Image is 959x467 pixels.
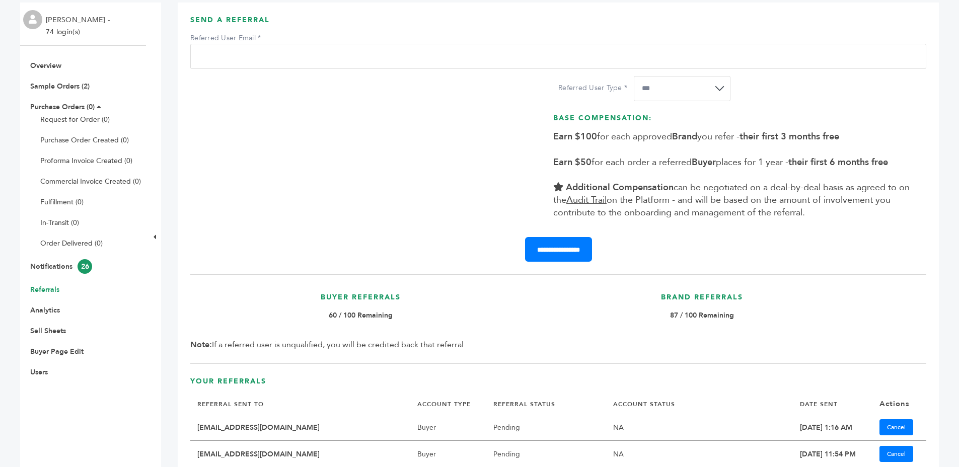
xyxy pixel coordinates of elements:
b: Buyer [692,156,716,169]
b: [EMAIL_ADDRESS][DOMAIN_NAME] [197,449,320,459]
a: Referrals [30,285,59,294]
label: Referred User Type [558,83,629,93]
a: [DATE] 11:54 PM [800,449,856,459]
a: Proforma Invoice Created (0) [40,156,132,166]
a: Cancel [879,446,913,462]
a: Sample Orders (2) [30,82,90,91]
a: Buyer [417,423,436,432]
a: Commercial Invoice Created (0) [40,177,141,186]
a: Purchase Order Created (0) [40,135,129,145]
b: Earn $100 [553,130,597,143]
span: If a referred user is unqualified, you will be credited back that referral [190,339,464,350]
b: Earn $50 [553,156,592,169]
a: Pending [493,449,520,459]
th: Actions [872,394,926,414]
b: Additional Compensation [566,181,674,194]
a: NA [613,449,624,459]
a: Analytics [30,305,60,315]
a: DATE SENT [800,400,838,408]
span: 26 [78,259,92,274]
b: their first 3 months free [740,130,839,143]
a: NA [613,423,624,432]
img: profile.png [23,10,42,29]
a: Buyer Page Edit [30,347,84,356]
a: Request for Order (0) [40,115,110,124]
b: 60 / 100 Remaining [329,310,393,320]
a: [DATE] 1:16 AM [800,423,852,432]
span: for each approved you refer - for each order a referred places for 1 year - can be negotiated on ... [553,130,910,219]
b: [EMAIL_ADDRESS][DOMAIN_NAME] [197,423,320,432]
b: Brand [672,130,697,143]
a: Purchase Orders (0) [30,102,95,112]
a: Sell Sheets [30,326,66,336]
b: their first 6 months free [788,156,888,169]
a: In-Transit (0) [40,218,79,227]
h3: Brand Referrals [537,292,868,310]
a: ACCOUNT TYPE [417,400,471,408]
a: REFERRAL STATUS [493,400,555,408]
a: ACCOUNT STATUS [613,400,675,408]
h3: Buyer Referrals [195,292,527,310]
h3: Send A Referral [190,15,926,33]
b: 87 / 100 Remaining [670,310,734,320]
a: Cancel [879,419,913,435]
b: Note: [190,339,212,350]
label: Referred User Email [190,33,261,43]
a: Buyer [417,449,436,459]
a: REFERRAL SENT TO [197,400,264,408]
a: Order Delivered (0) [40,239,103,248]
a: Overview [30,61,61,70]
a: Pending [493,423,520,432]
u: Audit Trail [566,194,607,206]
a: Fulfillment (0) [40,197,84,207]
h3: Your Referrals [190,376,926,394]
h3: Base Compensation: [553,113,921,131]
a: Notifications26 [30,262,92,271]
a: Users [30,367,48,377]
li: [PERSON_NAME] - 74 login(s) [46,14,112,38]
